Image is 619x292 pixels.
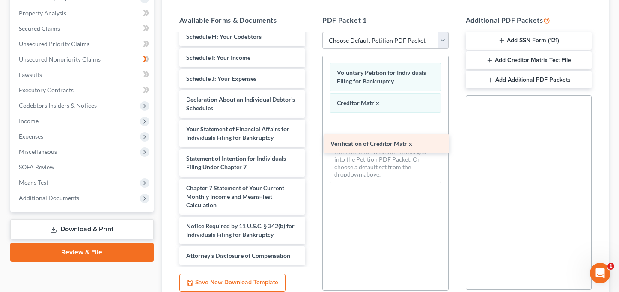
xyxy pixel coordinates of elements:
span: Lawsuits [19,71,42,78]
a: Review & File [10,243,154,262]
span: Means Test [19,179,48,186]
a: SOFA Review [12,159,154,175]
span: Expenses [19,133,43,140]
span: Miscellaneous [19,148,57,155]
span: Secured Claims [19,25,60,32]
span: Attorney's Disclosure of Compensation [186,252,290,259]
span: SOFA Review [19,163,54,171]
button: Add Additional PDF Packets [466,71,592,89]
span: Property Analysis [19,9,66,17]
span: Your Statement of Financial Affairs for Individuals Filing for Bankruptcy [186,125,289,141]
span: Income [19,117,39,124]
a: Property Analysis [12,6,154,21]
a: Unsecured Nonpriority Claims [12,52,154,67]
a: Secured Claims [12,21,154,36]
span: Unsecured Priority Claims [19,40,89,47]
a: Download & Print [10,219,154,239]
span: Creditor Matrix [337,99,379,106]
a: Unsecured Priority Claims [12,36,154,52]
a: Executory Contracts [12,83,154,98]
span: Codebtors Insiders & Notices [19,102,97,109]
span: Schedule H: Your Codebtors [186,33,262,40]
button: Save New Download Template [179,274,286,292]
span: Verification of Creditor Matrix [330,140,412,147]
h5: Additional PDF Packets [466,15,592,25]
span: Executory Contracts [19,86,74,94]
h5: Available Forms & Documents [179,15,306,25]
span: Additional Documents [19,194,79,201]
span: Voluntary Petition for Individuals Filing for Bankruptcy [337,69,426,85]
h5: PDF Packet 1 [322,15,449,25]
button: Add SSN Form (121) [466,32,592,50]
iframe: Intercom live chat [590,263,610,283]
span: Chapter 7 Statement of Your Current Monthly Income and Means-Test Calculation [186,184,284,209]
span: Schedule I: Your Income [186,54,250,61]
span: Declaration About an Individual Debtor's Schedules [186,96,295,112]
span: 1 [607,263,614,270]
a: Lawsuits [12,67,154,83]
span: Statement of Intention for Individuals Filing Under Chapter 7 [186,155,286,171]
span: Unsecured Nonpriority Claims [19,56,101,63]
span: Schedule J: Your Expenses [186,75,256,82]
button: Add Creditor Matrix Text File [466,51,592,69]
div: Drag-and-drop in any documents from the left. These will be merged into the Petition PDF Packet. ... [330,136,441,183]
span: Notice Required by 11 U.S.C. § 342(b) for Individuals Filing for Bankruptcy [186,222,295,238]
